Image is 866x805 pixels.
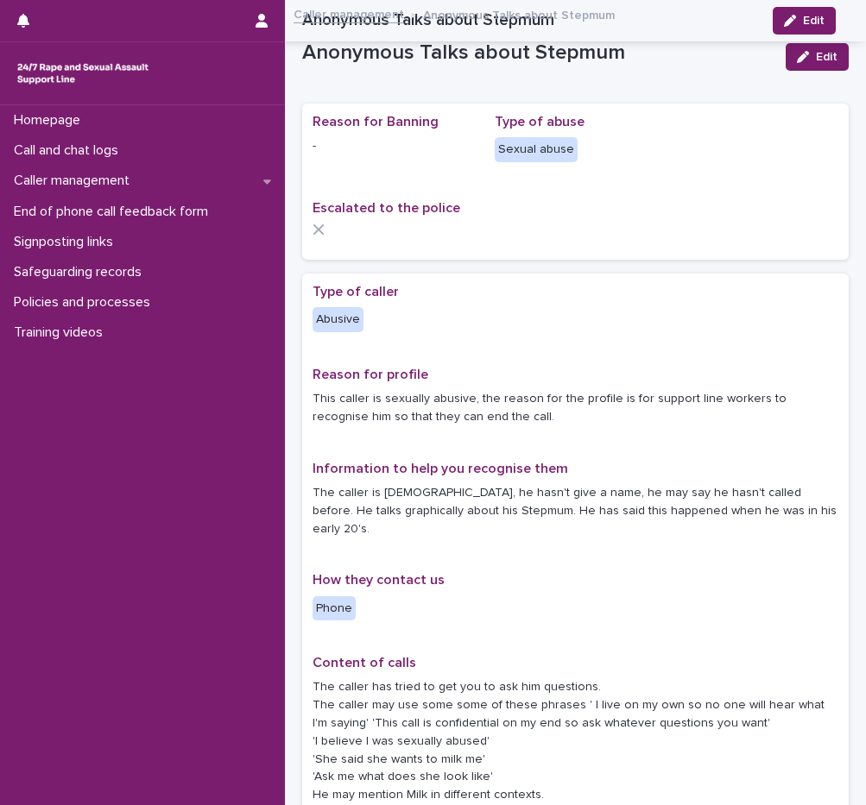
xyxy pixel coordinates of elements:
[313,596,356,621] div: Phone
[313,656,416,670] span: Content of calls
[7,264,155,280] p: Safeguarding records
[313,368,428,381] span: Reason for profile
[7,142,132,159] p: Call and chat logs
[786,43,849,71] button: Edit
[7,324,117,341] p: Training videos
[294,3,404,23] a: Caller management
[7,173,143,189] p: Caller management
[7,112,94,129] p: Homepage
[313,484,838,538] p: The caller is [DEMOGRAPHIC_DATA], he hasn't give a name, he may say he hasn't called before. He t...
[313,390,838,426] p: This caller is sexually abusive, the reason for the profile is for support line workers to recogn...
[313,201,460,215] span: Escalated to the police
[313,307,363,332] div: Abusive
[313,285,399,299] span: Type of caller
[816,51,838,63] span: Edit
[14,56,152,91] img: rhQMoQhaT3yELyF149Cw
[7,234,127,250] p: Signposting links
[313,462,568,475] span: Information to help you recognise them
[313,115,439,129] span: Reason for Banning
[495,115,585,129] span: Type of abuse
[302,41,772,66] p: Anonymous Talks about Stepmum
[7,204,222,220] p: End of phone call feedback form
[7,294,164,311] p: Policies and processes
[313,573,445,587] span: How they contact us
[495,137,578,162] div: Sexual abuse
[423,4,615,23] p: Anonymous Talks about Stepmum
[313,137,474,155] p: -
